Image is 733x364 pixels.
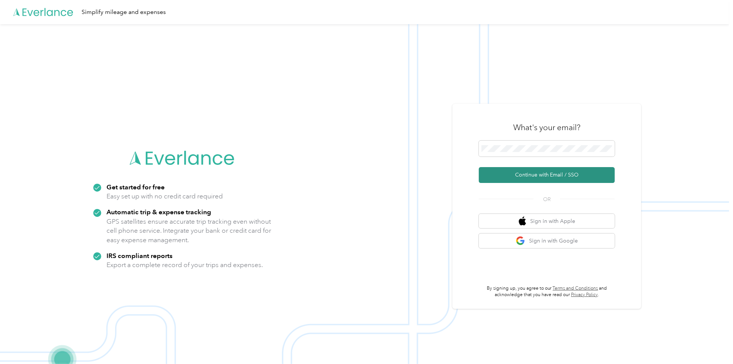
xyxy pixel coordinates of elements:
[106,208,211,216] strong: Automatic trip & expense tracking
[553,286,598,291] a: Terms and Conditions
[479,167,615,183] button: Continue with Email / SSO
[106,260,263,270] p: Export a complete record of your trips and expenses.
[571,292,598,298] a: Privacy Policy
[479,214,615,229] button: apple logoSign in with Apple
[479,285,615,298] p: By signing up, you agree to our and acknowledge that you have read our .
[516,236,525,246] img: google logo
[479,233,615,248] button: google logoSign in with Google
[106,192,223,201] p: Easy set up with no credit card required
[82,8,166,17] div: Simplify mileage and expenses
[513,122,580,133] h3: What's your email?
[519,217,526,226] img: apple logo
[106,217,272,245] p: GPS satellites ensure accurate trip tracking even without cell phone service. Integrate your bank...
[106,252,173,260] strong: IRS compliant reports
[534,195,560,203] span: OR
[106,183,165,191] strong: Get started for free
